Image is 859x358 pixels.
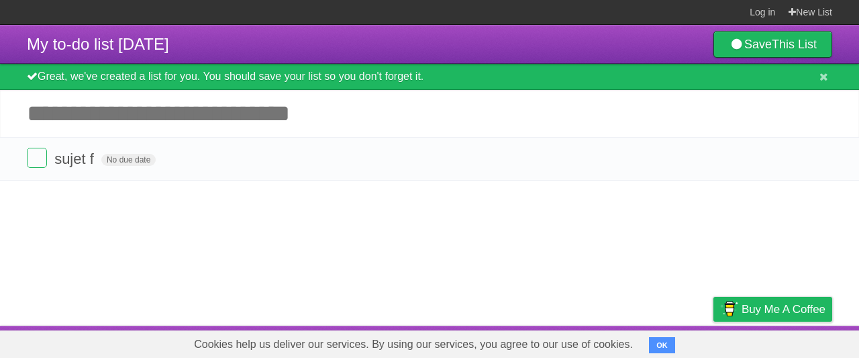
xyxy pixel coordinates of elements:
a: Buy me a coffee [713,297,832,322]
a: SaveThis List [713,31,832,58]
span: No due date [101,154,156,166]
b: This List [772,38,817,51]
label: Done [27,148,47,168]
span: sujet f [54,150,97,167]
span: My to-do list [DATE] [27,35,169,53]
a: Privacy [696,329,731,355]
span: Cookies help us deliver our services. By using our services, you agree to our use of cookies. [181,331,646,358]
a: Terms [650,329,680,355]
a: Developers [579,329,634,355]
a: Suggest a feature [748,329,832,355]
button: OK [649,337,675,353]
a: About [535,329,563,355]
img: Buy me a coffee [720,298,738,320]
span: Buy me a coffee [742,298,825,321]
